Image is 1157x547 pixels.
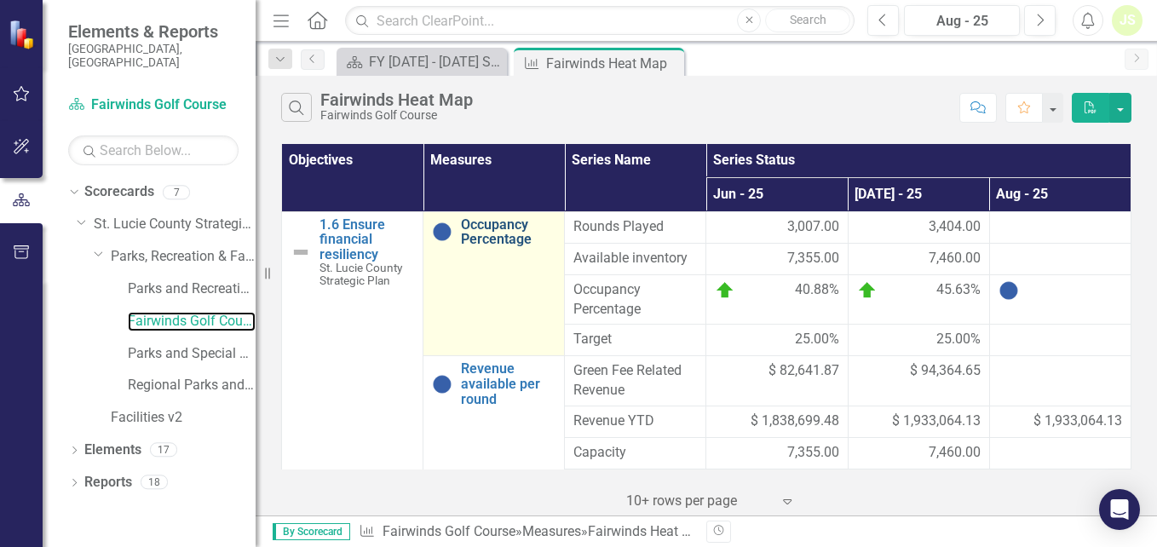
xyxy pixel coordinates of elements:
[787,443,839,463] span: 7,355.00
[706,325,848,356] td: Double-Click to Edit
[383,523,515,539] a: Fairwinds Golf Course
[910,361,981,381] span: $ 94,364.65
[848,356,989,406] td: Double-Click to Edit
[910,11,1014,32] div: Aug - 25
[848,438,989,469] td: Double-Click to Edit
[929,217,981,237] span: 3,404.00
[163,185,190,199] div: 7
[573,330,697,349] span: Target
[461,361,555,406] a: Revenue available per round
[706,211,848,243] td: Double-Click to Edit
[461,217,555,247] a: Occupancy Percentage
[857,280,878,301] img: On Target
[573,280,697,320] span: Occupancy Percentage
[989,243,1131,274] td: Double-Click to Edit
[892,412,981,431] span: $ 1,933,064.13
[319,217,414,262] a: 1.6 Ensure financial resiliency
[989,438,1131,469] td: Double-Click to Edit
[751,412,839,431] span: $ 1,838,699.48
[765,9,850,32] button: Search
[128,376,256,395] a: Regional Parks and Stadiums
[787,249,839,268] span: 7,355.00
[989,325,1131,356] td: Double-Click to Edit
[359,522,694,542] div: » »
[706,356,848,406] td: Double-Click to Edit
[522,523,581,539] a: Measures
[128,312,256,331] a: Fairwinds Golf Course
[848,325,989,356] td: Double-Click to Edit
[68,135,239,165] input: Search Below...
[795,280,839,301] span: 40.88%
[111,408,256,428] a: Facilities v2
[68,21,239,42] span: Elements & Reports
[546,53,680,74] div: Fairwinds Heat Map
[904,5,1020,36] button: Aug - 25
[1033,412,1122,431] span: $ 1,933,064.13
[706,243,848,274] td: Double-Click to Edit
[573,361,697,400] span: Green Fee Related Revenue
[141,475,168,490] div: 18
[84,473,132,492] a: Reports
[936,330,981,349] span: 25.00%
[588,523,709,539] div: Fairwinds Heat Map
[1099,489,1140,530] div: Open Intercom Messenger
[706,438,848,469] td: Double-Click to Edit
[936,280,981,301] span: 45.63%
[989,356,1131,406] td: Double-Click to Edit
[84,182,154,202] a: Scorecards
[423,211,565,356] td: Double-Click to Edit Right Click for Context Menu
[68,95,239,115] a: Fairwinds Golf Course
[790,13,826,26] span: Search
[341,51,503,72] a: FY [DATE] - [DATE] Strategic Plan
[291,242,311,262] img: Not Defined
[94,215,256,234] a: St. Lucie County Strategic Plan
[128,279,256,299] a: Parks and Recreation Administration
[320,109,473,122] div: Fairwinds Golf Course
[128,344,256,364] a: Parks and Special Facilities
[573,412,697,431] span: Revenue YTD
[573,443,697,463] span: Capacity
[432,374,452,394] img: No Information
[929,443,981,463] span: 7,460.00
[68,42,239,70] small: [GEOGRAPHIC_DATA], [GEOGRAPHIC_DATA]
[320,90,473,109] div: Fairwinds Heat Map
[929,249,981,268] span: 7,460.00
[989,211,1131,243] td: Double-Click to Edit
[319,261,402,287] span: St. Lucie County Strategic Plan
[573,249,697,268] span: Available inventory
[432,222,452,242] img: No Information
[1112,5,1143,36] button: JS
[787,217,839,237] span: 3,007.00
[768,361,839,381] span: $ 82,641.87
[795,330,839,349] span: 25.00%
[848,211,989,243] td: Double-Click to Edit
[848,243,989,274] td: Double-Click to Edit
[573,217,697,237] span: Rounds Played
[111,247,256,267] a: Parks, Recreation & Facilities Department
[84,440,141,460] a: Elements
[9,20,38,49] img: ClearPoint Strategy
[273,523,350,540] span: By Scorecard
[345,6,855,36] input: Search ClearPoint...
[999,280,1019,301] img: No Information
[150,443,177,458] div: 17
[369,51,503,72] div: FY [DATE] - [DATE] Strategic Plan
[715,280,735,301] img: On Target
